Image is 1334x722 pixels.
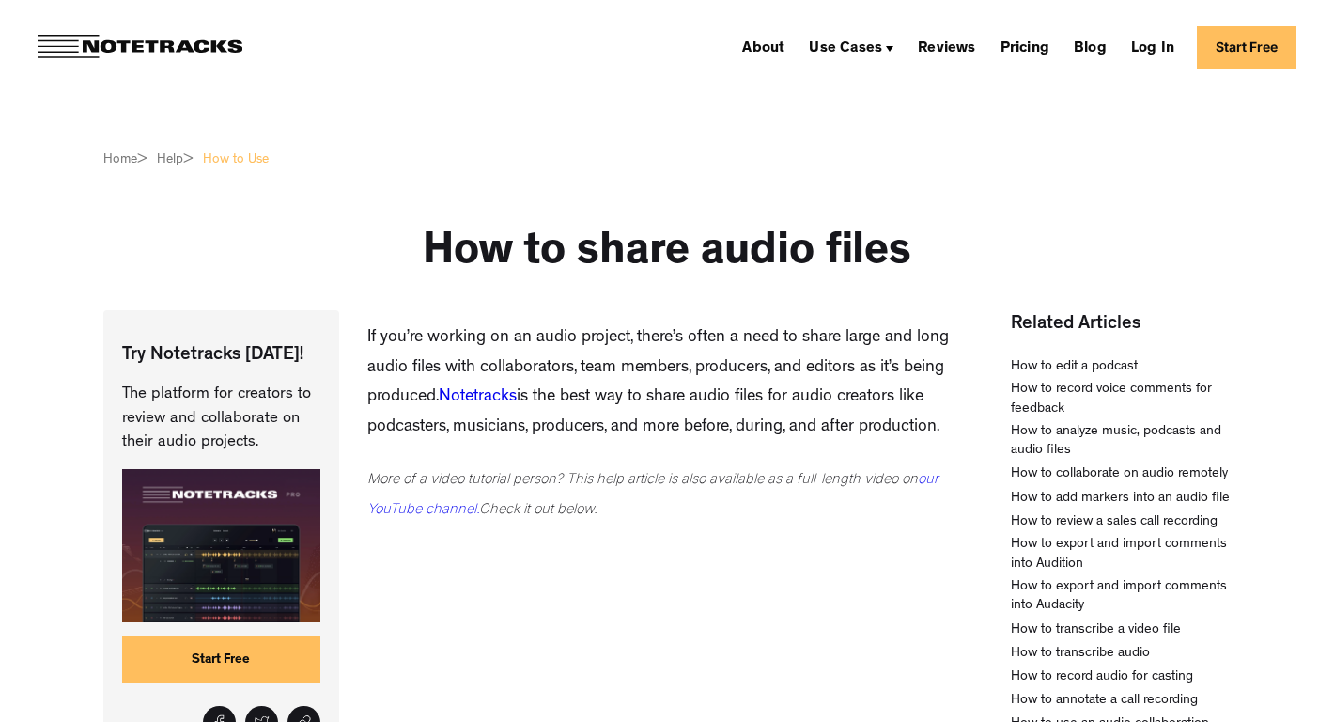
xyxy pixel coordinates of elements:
[1011,513,1218,532] a: How to review a sales call recording
[1197,26,1296,69] a: Start Free
[122,636,320,683] a: Start Free
[1011,423,1231,462] a: How to analyze music, podcasts and audio files
[1011,381,1231,419] a: How to record voice comments for feedback
[993,32,1057,62] a: Pricing
[183,150,194,169] div: >
[1011,645,1150,664] a: How to transcribe audio
[1011,465,1228,484] a: How to collaborate on audio remotely
[1011,578,1231,617] a: How to export and import comments into Audacity
[1011,490,1230,509] a: How to add markers into an audio file
[203,150,269,169] a: How to Use
[1066,32,1114,62] a: Blog
[157,150,183,169] div: Help
[1011,621,1181,640] a: How to transcribe a video file
[137,150,147,169] div: >
[103,150,137,169] div: Home
[367,470,918,486] em: More of a video tutorial person? This help article is also available as a full-length video on
[801,32,901,62] div: Use Cases
[1011,536,1231,574] a: How to export and import comments into Audition
[735,32,792,62] a: About
[1011,692,1198,711] a: How to annotate a call recording
[1011,310,1231,338] h2: Related Articles
[423,226,911,282] h1: How to share audio files
[809,41,882,56] div: Use Cases
[103,150,147,169] a: Home>
[479,500,597,516] em: Check it out below.
[1011,358,1138,377] a: How to edit a podcast
[367,472,938,519] a: our YouTube channel.
[1124,32,1182,62] a: Log In
[367,470,938,516] em: our YouTube channel.
[122,383,320,455] p: The platform for creators to review and collaborate on their audio projects.
[157,150,194,169] a: Help>
[910,32,983,62] a: Reviews
[122,343,320,369] p: Try Notetracks [DATE]!
[367,324,983,443] p: If you’re working on an audio project, there’s often a need to share large and long audio files w...
[439,389,517,406] a: Notetracks
[1011,668,1193,687] a: How to record audio for casting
